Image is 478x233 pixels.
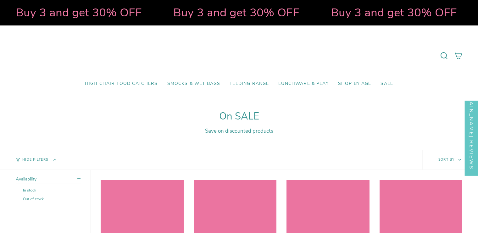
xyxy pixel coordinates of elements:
[22,158,48,162] span: Hide Filters
[167,81,220,86] span: Smocks & Wet Bags
[225,76,274,91] a: Feeding Range
[333,76,376,91] a: Shop by Age
[230,81,269,86] span: Feeding Range
[274,76,333,91] a: Lunchware & Play
[330,5,456,20] strong: Buy 3 and get 30% OFF
[438,157,455,162] span: Sort by
[16,111,462,122] h1: On SALE
[422,150,478,169] button: Sort by
[465,71,478,175] div: Click to open Judge.me floating reviews tab
[172,5,298,20] strong: Buy 3 and get 30% OFF
[15,5,141,20] strong: Buy 3 and get 30% OFF
[16,176,81,184] summary: Availability
[278,81,328,86] span: Lunchware & Play
[16,127,462,135] div: Save on discounted products
[185,35,293,76] a: Mumma’s Little Helpers
[80,76,163,91] a: High Chair Food Catchers
[338,81,371,86] span: Shop by Age
[16,176,36,182] span: Availability
[16,188,81,193] label: In stock
[163,76,225,91] a: Smocks & Wet Bags
[85,81,158,86] span: High Chair Food Catchers
[381,81,393,86] span: SALE
[376,76,398,91] a: SALE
